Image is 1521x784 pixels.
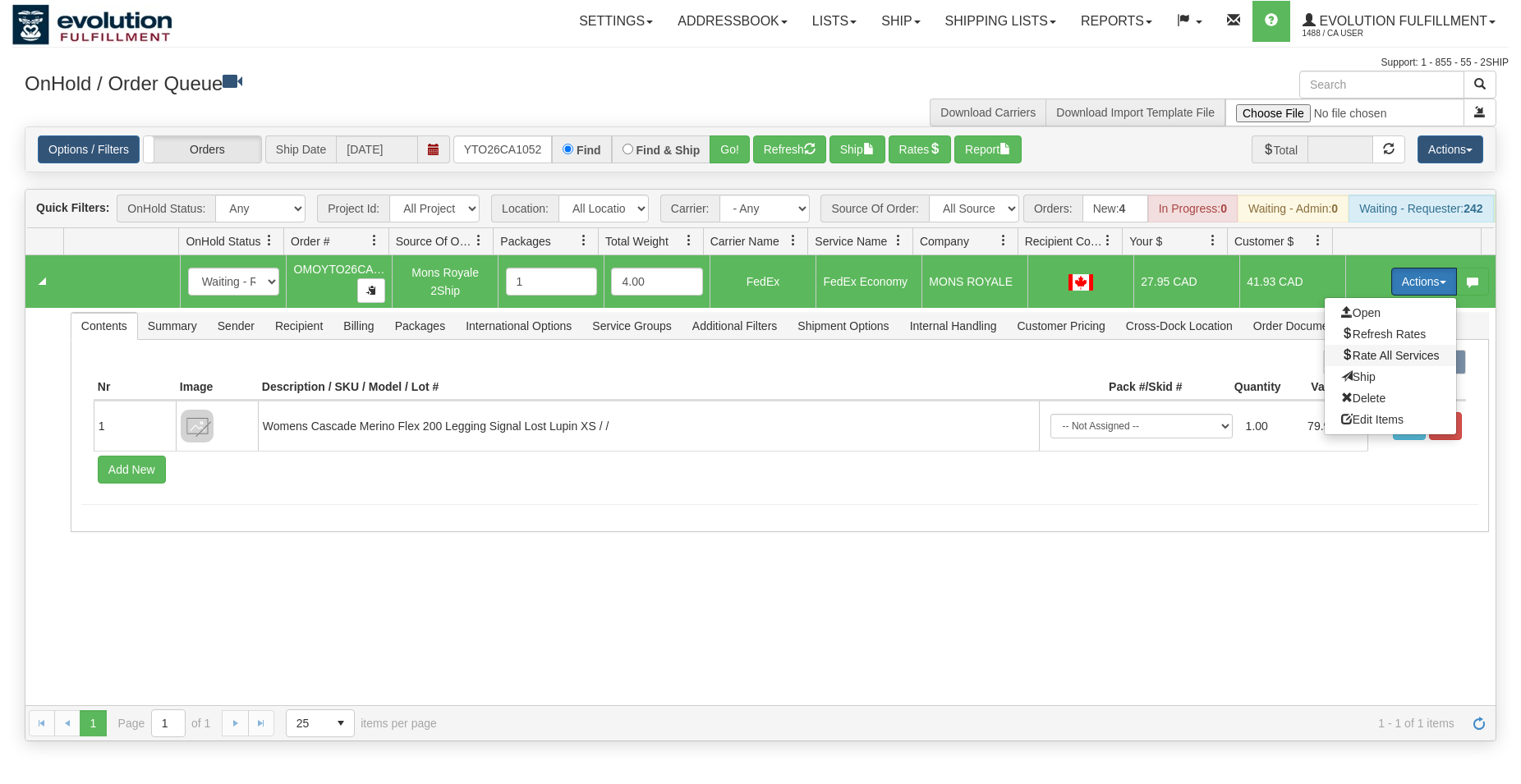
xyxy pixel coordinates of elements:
span: Page of 1 [118,709,211,737]
a: Customer $ filter column settings [1304,227,1332,254]
span: Your $ [1129,233,1162,250]
span: Cross-Dock Location [1116,313,1243,339]
span: Sender [208,313,264,339]
span: OnHold Status: [117,195,215,222]
button: Actions [1418,135,1483,163]
h3: OnHold / Order Queue [25,71,748,94]
th: Value [1285,374,1367,401]
span: Rate All Services [1341,349,1440,362]
img: logo1488.jpg [12,4,172,45]
th: Description / SKU / Model / Lot # [258,374,1039,401]
a: Packages filter column settings [570,227,598,254]
button: Actions [1391,268,1457,296]
a: Addressbook [665,1,800,42]
span: 1 - 1 of 1 items [460,717,1454,730]
span: Ship Date [265,135,336,163]
a: Shipping lists [933,1,1068,42]
a: Your $ filter column settings [1199,227,1227,254]
span: Total [1252,135,1308,163]
span: Page sizes drop down [286,709,355,737]
span: Additional Filters [682,313,788,339]
a: OnHold Status filter column settings [255,227,283,254]
span: Edit Items [1341,413,1404,426]
span: Open [1341,306,1381,319]
span: Contents [71,313,137,339]
span: Total Weight [605,233,669,250]
div: In Progress: [1148,195,1238,222]
span: Carrier: [660,195,719,222]
button: Refresh [753,135,826,163]
span: 1488 / CA User [1303,25,1426,42]
td: 41.93 CAD [1239,255,1345,308]
span: Refresh Rates [1341,328,1426,341]
strong: 0 [1331,202,1338,215]
span: Order # [291,233,329,250]
img: 8DAB37Fk3hKpn3AAAAAElFTkSuQmCC [181,410,214,442]
input: Order # [453,135,552,163]
input: Page 1 [152,710,185,736]
div: Waiting - Admin: [1238,195,1349,222]
a: Lists [800,1,869,42]
span: items per page [286,709,437,737]
a: Collapse [32,271,53,291]
span: Ship [1341,370,1376,383]
span: Service Name [815,233,887,250]
td: Womens Cascade Merino Flex 200 Legging Signal Lost Lupin XS / / [258,401,1039,451]
img: CA [1068,274,1093,291]
a: Carrier Name filter column settings [779,227,807,254]
span: Summary [138,313,207,339]
a: Recipient Country filter column settings [1094,227,1122,254]
a: Evolution Fulfillment 1488 / CA User [1290,1,1508,42]
span: Internal Handling [900,313,1007,339]
span: Source Of Order [396,233,473,250]
span: Recipient [265,313,333,339]
a: Open [1325,302,1456,323]
td: FedEx Economy [816,255,921,308]
div: grid toolbar [25,190,1496,228]
span: OMOYTO26CA1052 [294,263,399,276]
label: Find & Ship [636,144,701,156]
a: Refresh [1466,710,1492,736]
span: Packages [500,233,550,250]
span: Service Groups [582,313,681,339]
a: Service Name filter column settings [885,227,912,254]
th: Pack #/Skid # [1039,374,1187,401]
a: Company filter column settings [990,227,1018,254]
span: OnHold Status [186,233,260,250]
span: Source Of Order: [820,195,929,222]
div: Support: 1 - 855 - 55 - 2SHIP [12,56,1509,70]
strong: 4 [1119,202,1126,215]
a: Download Carriers [940,106,1036,119]
th: Image [176,374,258,401]
a: Reports [1068,1,1165,42]
span: Shipment Options [788,313,898,339]
th: Nr [94,374,176,401]
label: Find [577,144,601,156]
span: Order Documents [1243,313,1353,339]
span: Delete [1341,392,1385,405]
span: Customer $ [1234,233,1294,250]
strong: 0 [1220,202,1227,215]
span: Company [920,233,969,250]
label: Documents [1323,350,1391,374]
td: 1 [94,401,176,451]
span: Project Id: [317,195,389,222]
span: Recipient Country [1025,233,1102,250]
label: Quick Filters: [36,199,109,216]
button: Go! [710,135,750,163]
span: Billing [333,313,384,339]
span: 25 [296,715,318,731]
a: Ship [869,1,932,42]
td: 27.95 CAD [1133,255,1239,308]
a: Settings [567,1,665,42]
span: Evolution Fulfillment [1316,14,1487,28]
span: select [328,710,354,736]
input: Search [1299,71,1464,99]
div: FedEx [717,273,808,291]
a: Options / Filters [38,135,140,163]
span: Orders: [1023,195,1082,222]
label: Orders [144,136,261,163]
span: Carrier Name [710,233,779,250]
button: Rates [889,135,952,163]
a: Download Import Template File [1056,106,1215,119]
